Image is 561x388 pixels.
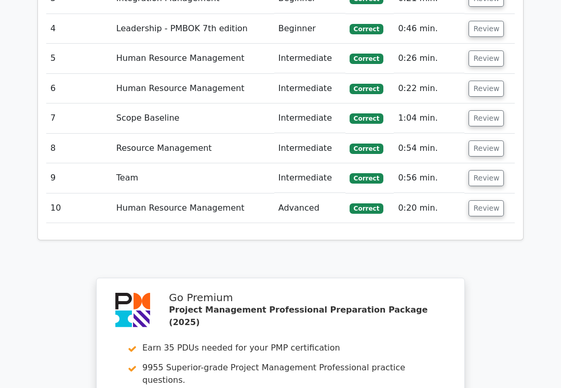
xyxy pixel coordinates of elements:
td: Leadership - PMBOK 7th edition [112,14,274,44]
td: Resource Management [112,134,274,163]
td: 1:04 min. [394,104,464,133]
button: Review [469,50,504,67]
td: 10 [46,193,112,223]
td: 8 [46,134,112,163]
span: Correct [350,24,383,34]
td: Intermediate [274,44,345,73]
button: Review [469,140,504,157]
td: Intermediate [274,74,345,104]
span: Correct [350,54,383,64]
span: Correct [350,84,383,94]
td: 7 [46,104,112,133]
button: Review [469,21,504,37]
td: 0:26 min. [394,44,464,73]
td: Scope Baseline [112,104,274,133]
span: Correct [350,113,383,124]
td: Advanced [274,193,345,223]
td: 9 [46,163,112,193]
td: 5 [46,44,112,73]
button: Review [469,200,504,216]
span: Correct [350,144,383,154]
td: Team [112,163,274,193]
td: 4 [46,14,112,44]
button: Review [469,170,504,186]
td: Intermediate [274,104,345,133]
td: Human Resource Management [112,74,274,104]
td: Human Resource Management [112,44,274,73]
td: Beginner [274,14,345,44]
td: 0:54 min. [394,134,464,163]
td: Human Resource Management [112,193,274,223]
td: 0:20 min. [394,193,464,223]
span: Correct [350,203,383,214]
td: Intermediate [274,163,345,193]
td: Intermediate [274,134,345,163]
td: 0:56 min. [394,163,464,193]
td: 6 [46,74,112,104]
td: 0:46 min. [394,14,464,44]
button: Review [469,110,504,126]
span: Correct [350,173,383,184]
td: 0:22 min. [394,74,464,104]
button: Review [469,81,504,97]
